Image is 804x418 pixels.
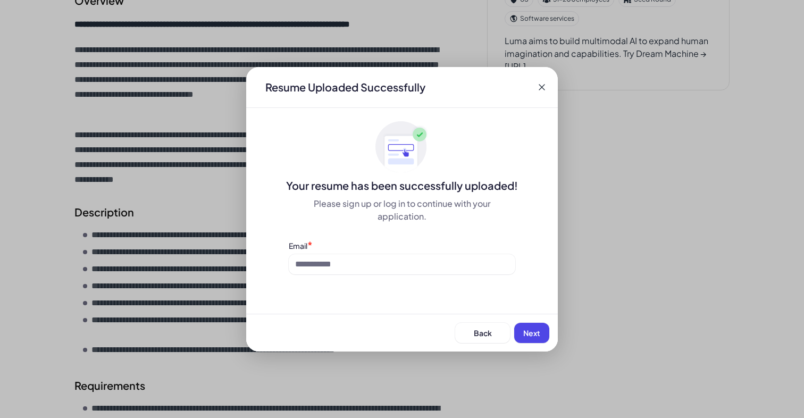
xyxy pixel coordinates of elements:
[474,328,492,338] span: Back
[523,328,540,338] span: Next
[375,121,429,174] img: ApplyedMaskGroup3.svg
[289,197,515,223] div: Please sign up or log in to continue with your application.
[289,241,307,250] label: Email
[246,178,558,193] div: Your resume has been successfully uploaded!
[257,80,434,95] div: Resume Uploaded Successfully
[514,323,549,343] button: Next
[455,323,510,343] button: Back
